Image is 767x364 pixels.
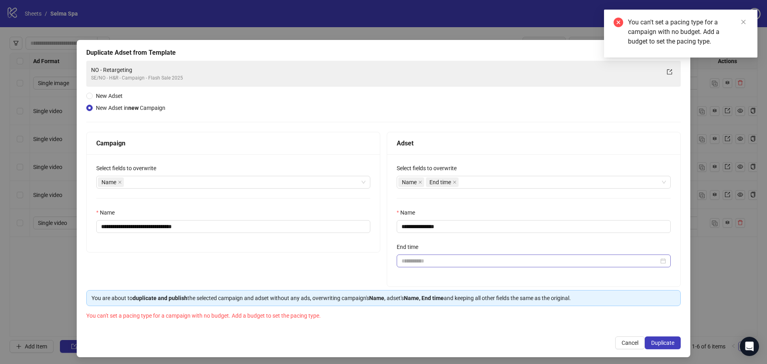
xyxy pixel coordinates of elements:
[404,295,444,301] strong: Name, End time
[96,164,161,173] label: Select fields to overwrite
[91,66,660,74] div: NO - Retargeting
[86,312,321,319] span: You can't set a pacing type for a campaign with no budget. Add a budget to set the pacing type.
[96,93,123,99] span: New Adset
[667,69,672,75] span: export
[98,177,124,187] span: Name
[401,257,659,265] input: End time
[429,178,451,187] span: End time
[740,337,759,356] div: Open Intercom Messenger
[86,48,681,58] div: Duplicate Adset from Template
[91,74,660,82] div: SE/NO - H&R - Campaign - Flash Sale 2025
[369,295,384,301] strong: Name
[397,164,462,173] label: Select fields to overwrite
[622,340,638,346] span: Cancel
[397,208,420,217] label: Name
[739,18,748,26] a: Close
[118,180,122,184] span: close
[96,208,120,217] label: Name
[101,178,116,187] span: Name
[96,220,370,233] input: Name
[398,177,424,187] span: Name
[133,295,187,301] strong: duplicate and publish
[397,138,671,148] div: Adset
[128,105,139,111] strong: new
[96,138,370,148] div: Campaign
[402,178,417,187] span: Name
[645,336,681,349] button: Duplicate
[397,243,423,251] label: End time
[615,336,645,349] button: Cancel
[96,105,165,111] span: New Adset in Campaign
[651,340,674,346] span: Duplicate
[426,177,459,187] span: End time
[418,180,422,184] span: close
[91,294,676,302] div: You are about to the selected campaign and adset without any ads, overwriting campaign's , adset'...
[628,18,748,46] div: You can't set a pacing type for a campaign with no budget. Add a budget to set the pacing type.
[614,18,623,27] span: close-circle
[453,180,457,184] span: close
[397,220,671,233] input: Name
[741,19,746,25] span: close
